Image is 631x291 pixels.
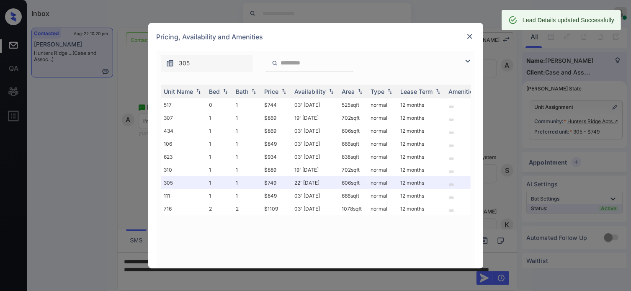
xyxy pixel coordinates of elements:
[206,202,233,215] td: 2
[368,202,397,215] td: normal
[161,98,206,111] td: 517
[339,137,368,150] td: 666 sqft
[250,88,258,94] img: sorting
[148,23,483,51] div: Pricing, Availability and Amenities
[339,202,368,215] td: 1078 sqft
[291,111,339,124] td: 19' [DATE]
[291,176,339,189] td: 22' [DATE]
[291,202,339,215] td: 03' [DATE]
[221,88,229,94] img: sorting
[161,163,206,176] td: 310
[261,98,291,111] td: $744
[339,189,368,202] td: 666 sqft
[397,163,446,176] td: 12 months
[291,150,339,163] td: 03' [DATE]
[291,189,339,202] td: 03' [DATE]
[368,163,397,176] td: normal
[233,111,261,124] td: 1
[261,137,291,150] td: $849
[233,150,261,163] td: 1
[368,176,397,189] td: normal
[179,59,190,68] span: 305
[209,88,220,95] div: Bed
[463,56,473,66] img: icon-zuma
[434,88,442,94] img: sorting
[166,59,174,67] img: icon-zuma
[368,137,397,150] td: normal
[233,124,261,137] td: 1
[397,176,446,189] td: 12 months
[397,111,446,124] td: 12 months
[291,98,339,111] td: 03' [DATE]
[161,176,206,189] td: 305
[161,189,206,202] td: 111
[356,88,364,94] img: sorting
[233,202,261,215] td: 2
[161,202,206,215] td: 716
[295,88,326,95] div: Availability
[401,88,433,95] div: Lease Term
[206,176,233,189] td: 1
[291,137,339,150] td: 03' [DATE]
[161,111,206,124] td: 307
[280,88,288,94] img: sorting
[291,124,339,137] td: 03' [DATE]
[261,124,291,137] td: $869
[161,150,206,163] td: 623
[397,189,446,202] td: 12 months
[339,163,368,176] td: 702 sqft
[206,163,233,176] td: 1
[261,163,291,176] td: $889
[397,150,446,163] td: 12 months
[368,189,397,202] td: normal
[339,150,368,163] td: 838 sqft
[233,176,261,189] td: 1
[397,98,446,111] td: 12 months
[339,98,368,111] td: 525 sqft
[342,88,355,95] div: Area
[466,32,474,41] img: close
[206,111,233,124] td: 1
[206,189,233,202] td: 1
[206,137,233,150] td: 1
[368,150,397,163] td: normal
[261,111,291,124] td: $869
[368,124,397,137] td: normal
[291,163,339,176] td: 19' [DATE]
[261,202,291,215] td: $1109
[261,150,291,163] td: $934
[206,98,233,111] td: 0
[397,137,446,150] td: 12 months
[161,137,206,150] td: 106
[206,124,233,137] td: 1
[368,98,397,111] td: normal
[327,88,335,94] img: sorting
[233,189,261,202] td: 1
[206,150,233,163] td: 1
[233,163,261,176] td: 1
[371,88,385,95] div: Type
[272,59,278,67] img: icon-zuma
[397,124,446,137] td: 12 months
[339,176,368,189] td: 606 sqft
[265,88,279,95] div: Price
[261,189,291,202] td: $849
[368,111,397,124] td: normal
[397,202,446,215] td: 12 months
[161,124,206,137] td: 434
[236,88,249,95] div: Bath
[233,98,261,111] td: 1
[339,111,368,124] td: 702 sqft
[261,176,291,189] td: $749
[449,88,477,95] div: Amenities
[523,13,614,28] div: Lead Details updated Successfully
[339,124,368,137] td: 606 sqft
[233,137,261,150] td: 1
[164,88,193,95] div: Unit Name
[386,88,394,94] img: sorting
[194,88,203,94] img: sorting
